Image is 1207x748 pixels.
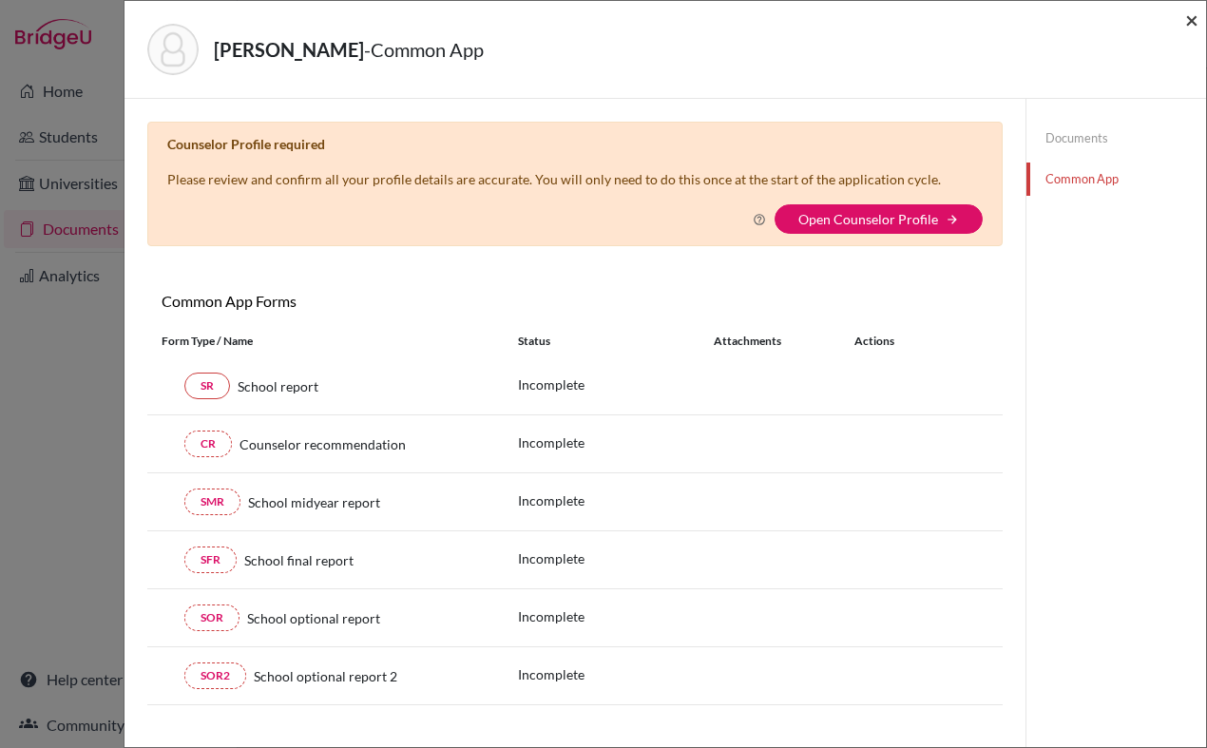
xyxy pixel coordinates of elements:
a: SOR [184,604,239,631]
p: Incomplete [518,664,714,684]
p: Incomplete [518,490,714,510]
div: Actions [832,333,949,350]
span: Counselor recommendation [239,434,406,454]
b: Counselor Profile required [167,136,325,152]
div: Attachments [714,333,832,350]
div: Form Type / Name [147,333,504,350]
span: School optional report [247,608,380,628]
a: Common App [1026,163,1206,196]
span: × [1185,6,1198,33]
p: Incomplete [518,374,714,394]
a: SR [184,373,230,399]
div: Status [518,333,714,350]
a: SMR [184,489,240,515]
button: Close [1185,9,1198,31]
a: SFR [184,547,237,573]
span: School final report [244,550,354,570]
p: Please review and confirm all your profile details are accurate. You will only need to do this on... [167,169,941,189]
span: School optional report 2 [254,666,397,686]
a: CR [184,431,232,457]
p: Incomplete [518,548,714,568]
span: School midyear report [248,492,380,512]
button: Open Counselor Profilearrow_forward [775,204,983,234]
i: arrow_forward [946,213,959,226]
span: - Common App [364,38,484,61]
h6: Common App Forms [147,292,575,310]
p: Incomplete [518,606,714,626]
span: School report [238,376,318,396]
p: Incomplete [518,432,714,452]
strong: [PERSON_NAME] [214,38,364,61]
a: Documents [1026,122,1206,155]
a: SOR2 [184,662,246,689]
a: Open Counselor Profile [798,211,938,227]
